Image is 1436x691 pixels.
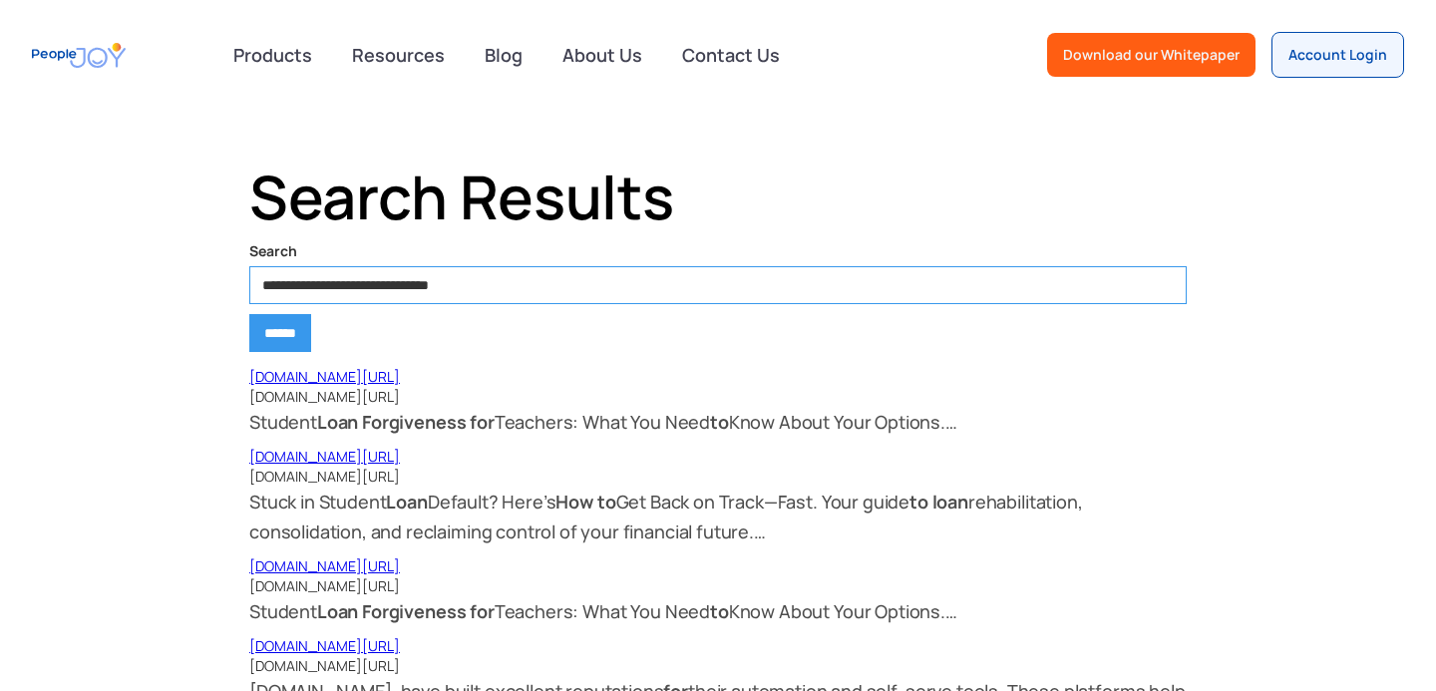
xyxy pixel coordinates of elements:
[495,599,710,623] span: Teachers: What You Need
[470,410,495,434] strong: for
[1063,45,1240,65] div: Download our Whitepaper
[32,33,126,78] a: home
[249,556,400,575] a: [DOMAIN_NAME][URL]
[249,576,1187,596] div: [DOMAIN_NAME][URL]
[909,490,928,514] strong: to
[470,599,495,623] strong: for
[1271,32,1404,78] a: Account Login
[710,410,729,434] strong: to
[249,162,1187,231] h1: Search results
[362,599,466,623] strong: Forgiveness
[249,387,1187,407] div: [DOMAIN_NAME][URL]
[710,599,729,623] strong: to
[362,410,466,434] strong: Forgiveness
[616,490,910,514] span: Get Back on Track—Fast. Your guide
[317,599,358,623] strong: Loan
[597,490,616,514] strong: to
[495,410,710,434] span: Teachers: What You Need
[754,519,766,543] span: …
[550,33,654,77] a: About Us
[670,33,792,77] a: Contact Us
[932,490,968,514] strong: loan
[340,33,457,77] a: Resources
[249,467,1187,487] div: [DOMAIN_NAME][URL]
[945,410,957,434] span: …
[473,33,535,77] a: Blog
[249,367,400,386] a: [DOMAIN_NAME][URL]
[1288,45,1387,65] div: Account Login
[555,490,593,514] strong: How
[317,410,358,434] strong: Loan
[249,636,400,655] a: [DOMAIN_NAME][URL]
[249,241,1187,261] label: Search
[249,410,317,434] span: Student
[945,599,957,623] span: …
[729,599,945,623] span: Know About Your Options.
[386,490,427,514] strong: Loan
[221,35,324,75] div: Products
[249,656,1187,676] div: [DOMAIN_NAME][URL]
[249,599,317,623] span: Student
[249,490,386,514] span: Stuck in Student
[428,490,556,514] span: Default? Here’s
[249,447,400,466] a: [DOMAIN_NAME][URL]
[1047,33,1256,77] a: Download our Whitepaper
[729,410,945,434] span: Know About Your Options.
